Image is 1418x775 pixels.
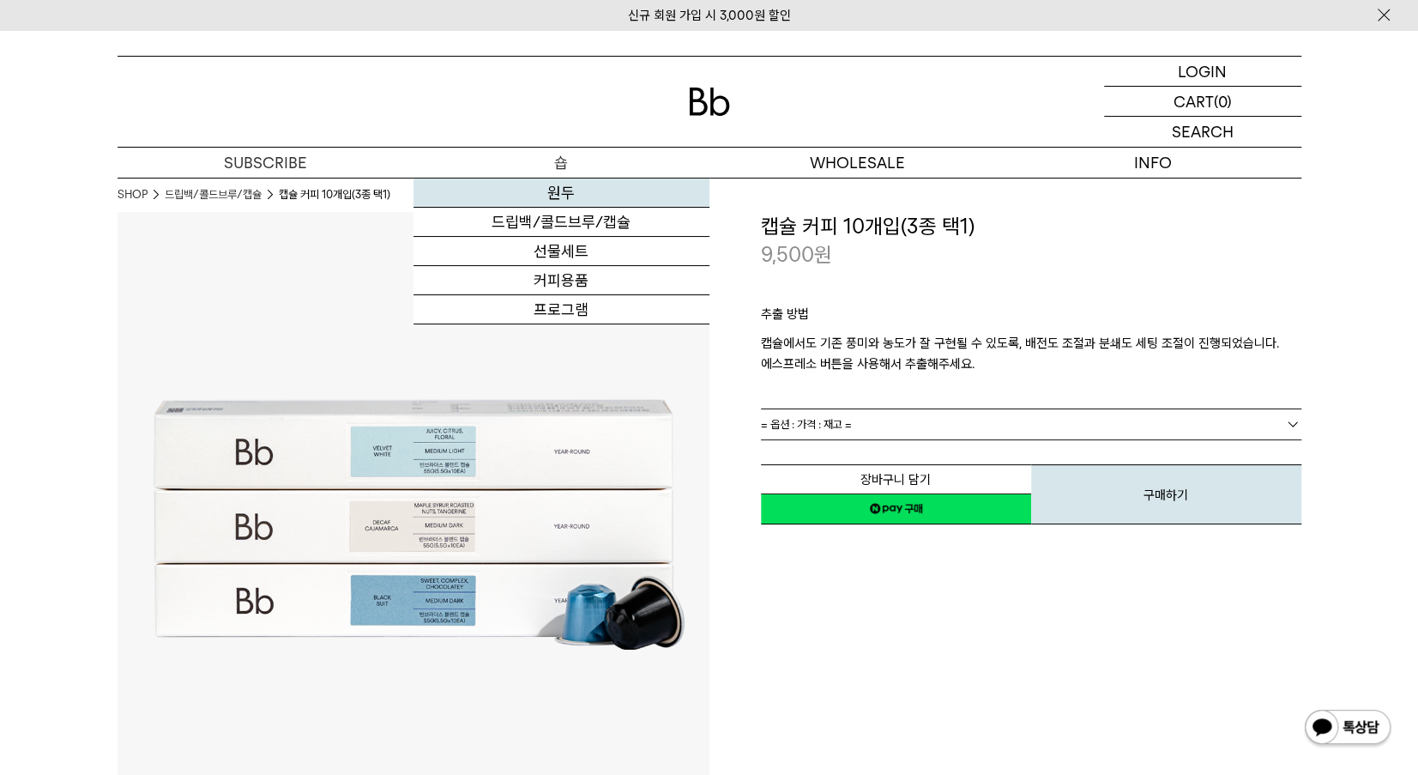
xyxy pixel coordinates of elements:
[814,242,832,267] span: 원
[165,186,262,203] a: 드립백/콜드브루/캡슐
[413,266,709,295] a: 커피용품
[761,304,1301,333] p: 추출 방법
[1005,148,1301,178] p: INFO
[1172,117,1234,147] p: SEARCH
[118,186,148,203] a: SHOP
[689,88,730,116] img: 로고
[761,493,1031,524] a: 새창
[413,295,709,324] a: 프로그램
[279,186,390,203] li: 캡슐 커피 10개입(3종 택1)
[761,464,1031,494] button: 장바구니 담기
[761,212,1301,241] h3: 캡슐 커피 10개입(3종 택1)
[413,148,709,178] a: 숍
[1178,57,1227,86] p: LOGIN
[413,208,709,237] a: 드립백/콜드브루/캡슐
[628,8,791,23] a: 신규 회원 가입 시 3,000원 할인
[1174,87,1214,116] p: CART
[709,148,1005,178] p: WHOLESALE
[1104,57,1301,87] a: LOGIN
[413,237,709,266] a: 선물세트
[761,333,1301,374] p: 캡슐에서도 기존 풍미와 농도가 잘 구현될 수 있도록, 배전도 조절과 분쇄도 세팅 조절이 진행되었습니다. 에스프레소 버튼을 사용해서 추출해주세요.
[413,179,709,208] a: 원두
[1104,87,1301,117] a: CART (0)
[1031,464,1301,524] button: 구매하기
[1214,87,1232,116] p: (0)
[761,240,832,269] p: 9,500
[1303,708,1392,749] img: 카카오톡 채널 1:1 채팅 버튼
[118,148,413,178] a: SUBSCRIBE
[761,409,852,439] span: = 옵션 : 가격 : 재고 =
